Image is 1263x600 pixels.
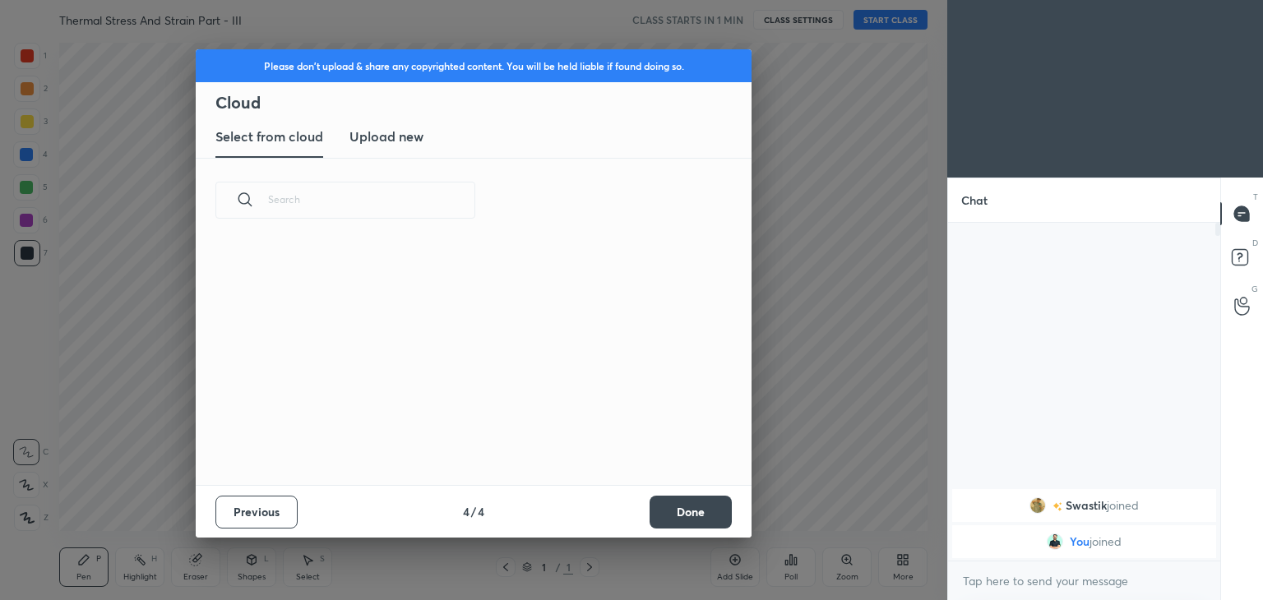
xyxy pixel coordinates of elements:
[215,496,298,528] button: Previous
[1029,497,1046,514] img: 536b96a0ae7d46beb9c942d9ff77c6f8.jpg
[349,127,423,146] h3: Upload new
[948,178,1001,222] p: Chat
[215,92,752,113] h2: Cloud
[478,503,484,520] h4: 4
[650,496,732,528] button: Done
[215,127,323,146] h3: Select from cloud
[1066,499,1107,512] span: Swastik
[1070,535,1090,548] span: You
[1253,191,1258,203] p: T
[1252,237,1258,249] p: D
[1052,502,1062,511] img: no-rating-badge.077c3623.svg
[463,503,470,520] h4: 4
[268,164,475,234] input: Search
[948,486,1220,561] div: grid
[1251,283,1258,295] p: G
[1047,533,1063,550] img: 963340471ff5441e8619d0a0448153d9.jpg
[1107,499,1139,512] span: joined
[471,503,476,520] h4: /
[196,238,732,485] div: grid
[196,49,752,82] div: Please don't upload & share any copyrighted content. You will be held liable if found doing so.
[1090,535,1122,548] span: joined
